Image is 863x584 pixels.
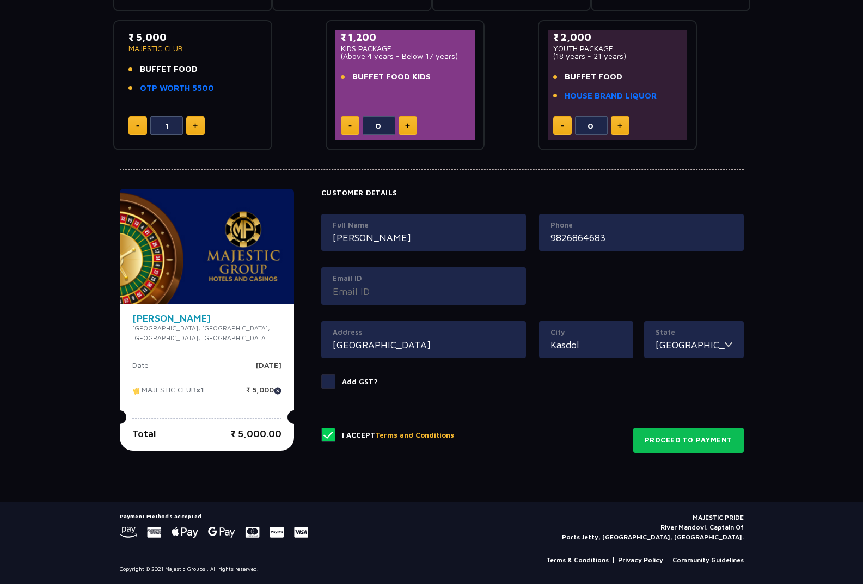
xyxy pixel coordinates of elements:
label: Phone [550,220,732,231]
a: Privacy Policy [618,555,663,565]
span: BUFFET FOOD KIDS [352,71,431,83]
p: ₹ 1,200 [341,30,470,45]
p: ₹ 5,000.00 [230,426,281,441]
p: MAJESTIC PRIDE River Mandovi, Captain Of Ports Jetty, [GEOGRAPHIC_DATA], [GEOGRAPHIC_DATA]. [562,513,744,542]
p: (18 years - 21 years) [553,52,682,60]
input: State [656,337,725,352]
img: minus [136,125,139,127]
img: plus [405,123,410,128]
p: ₹ 5,000 [128,30,258,45]
strong: x1 [196,385,204,395]
h4: Customer Details [321,189,744,198]
input: Mobile [550,230,732,245]
input: Full Name [333,230,515,245]
h5: Payment Methods accepted [120,513,308,519]
p: ₹ 5,000 [246,386,281,402]
p: I Accept [342,430,454,441]
img: tikcet [132,386,142,396]
a: HOUSE BRAND LIQUOR [565,90,657,102]
p: KIDS PACKAGE [341,45,470,52]
span: BUFFET FOOD [565,71,622,83]
img: minus [561,125,564,127]
p: [GEOGRAPHIC_DATA], [GEOGRAPHIC_DATA], [GEOGRAPHIC_DATA], [GEOGRAPHIC_DATA] [132,323,281,343]
p: Total [132,426,156,441]
p: ₹ 2,000 [553,30,682,45]
button: Terms and Conditions [375,430,454,441]
label: State [656,327,732,338]
p: MAJESTIC CLUB [128,45,258,52]
p: Copyright © 2021 Majestic Groups . All rights reserved. [120,565,259,573]
input: Email ID [333,284,515,299]
label: Address [333,327,515,338]
p: Date [132,361,149,378]
label: Full Name [333,220,515,231]
input: Address [333,337,515,352]
p: Add GST? [342,377,378,388]
input: City [550,337,622,352]
p: YOUTH PACKAGE [553,45,682,52]
img: plus [193,123,198,128]
button: Proceed to Payment [633,428,744,453]
img: minus [348,125,352,127]
img: majesticPride-banner [120,189,294,304]
a: Terms & Conditions [546,555,609,565]
img: plus [617,123,622,128]
a: OTP WORTH 5500 [140,82,214,95]
p: MAJESTIC CLUB [132,386,204,402]
img: toggler icon [725,337,732,352]
h4: [PERSON_NAME] [132,313,281,323]
label: Email ID [333,273,515,284]
label: City [550,327,622,338]
span: BUFFET FOOD [140,63,198,76]
p: [DATE] [256,361,281,378]
p: (Above 4 years - Below 17 years) [341,52,470,60]
a: Community Guidelines [672,555,744,565]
